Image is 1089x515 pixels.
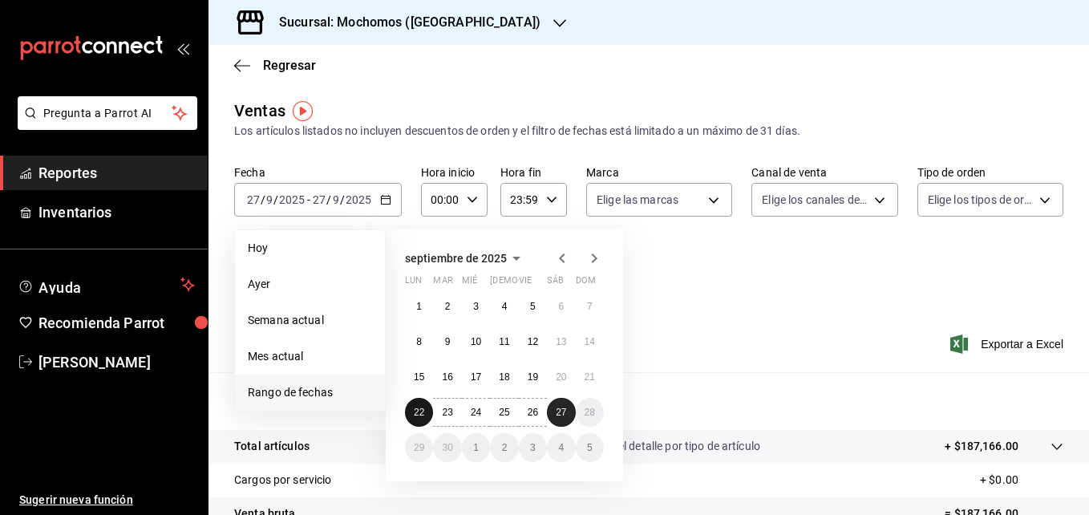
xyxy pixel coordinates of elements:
span: / [273,193,278,206]
abbr: 4 de octubre de 2025 [558,442,564,453]
span: - [307,193,310,206]
span: Recomienda Parrot [38,312,195,334]
button: 19 de septiembre de 2025 [519,363,547,391]
button: Pregunta a Parrot AI [18,96,197,130]
span: Inventarios [38,201,195,223]
span: Ayer [248,276,372,293]
span: Elige los tipos de orden [928,192,1034,208]
abbr: 27 de septiembre de 2025 [556,407,566,418]
button: 27 de septiembre de 2025 [547,398,575,427]
abbr: 2 de octubre de 2025 [502,442,508,453]
button: 4 de octubre de 2025 [547,433,575,462]
abbr: martes [433,275,452,292]
abbr: 12 de septiembre de 2025 [528,336,538,347]
p: Total artículos [234,438,310,455]
abbr: 19 de septiembre de 2025 [528,371,538,383]
button: 22 de septiembre de 2025 [405,398,433,427]
abbr: 25 de septiembre de 2025 [499,407,509,418]
label: Fecha [234,167,402,178]
button: 21 de septiembre de 2025 [576,363,604,391]
img: Tooltip marker [293,101,313,121]
abbr: 14 de septiembre de 2025 [585,336,595,347]
abbr: 1 de octubre de 2025 [473,442,479,453]
span: / [261,193,265,206]
abbr: 16 de septiembre de 2025 [442,371,452,383]
button: 23 de septiembre de 2025 [433,398,461,427]
span: Elige las marcas [597,192,678,208]
label: Hora fin [500,167,567,178]
span: / [340,193,345,206]
abbr: 17 de septiembre de 2025 [471,371,481,383]
span: Semana actual [248,312,372,329]
p: + $0.00 [980,472,1063,489]
label: Tipo de orden [917,167,1063,178]
button: 7 de septiembre de 2025 [576,292,604,321]
abbr: 26 de septiembre de 2025 [528,407,538,418]
input: -- [265,193,273,206]
input: ---- [278,193,306,206]
button: 13 de septiembre de 2025 [547,327,575,356]
span: Sugerir nueva función [19,492,195,509]
input: ---- [345,193,372,206]
button: 15 de septiembre de 2025 [405,363,433,391]
label: Marca [586,167,732,178]
button: 26 de septiembre de 2025 [519,398,547,427]
label: Hora inicio [421,167,488,178]
span: Hoy [248,240,372,257]
button: 17 de septiembre de 2025 [462,363,490,391]
abbr: 5 de septiembre de 2025 [530,301,536,312]
button: 24 de septiembre de 2025 [462,398,490,427]
button: open_drawer_menu [176,42,189,55]
abbr: 8 de septiembre de 2025 [416,336,422,347]
abbr: 5 de octubre de 2025 [587,442,593,453]
abbr: 3 de septiembre de 2025 [473,301,479,312]
abbr: 11 de septiembre de 2025 [499,336,509,347]
abbr: 4 de septiembre de 2025 [502,301,508,312]
button: 20 de septiembre de 2025 [547,363,575,391]
button: 3 de octubre de 2025 [519,433,547,462]
button: 12 de septiembre de 2025 [519,327,547,356]
abbr: 23 de septiembre de 2025 [442,407,452,418]
button: 5 de octubre de 2025 [576,433,604,462]
button: 1 de septiembre de 2025 [405,292,433,321]
button: Exportar a Excel [953,335,1063,354]
button: septiembre de 2025 [405,249,526,268]
span: Regresar [263,58,316,73]
abbr: 30 de septiembre de 2025 [442,442,452,453]
abbr: 18 de septiembre de 2025 [499,371,509,383]
abbr: 20 de septiembre de 2025 [556,371,566,383]
button: 14 de septiembre de 2025 [576,327,604,356]
h3: Sucursal: Mochomos ([GEOGRAPHIC_DATA]) [266,13,540,32]
input: -- [332,193,340,206]
abbr: viernes [519,275,532,292]
button: 16 de septiembre de 2025 [433,363,461,391]
div: Ventas [234,99,285,123]
a: Pregunta a Parrot AI [11,116,197,133]
abbr: 13 de septiembre de 2025 [556,336,566,347]
button: 8 de septiembre de 2025 [405,327,433,356]
button: 2 de septiembre de 2025 [433,292,461,321]
span: Reportes [38,162,195,184]
abbr: 29 de septiembre de 2025 [414,442,424,453]
button: 6 de septiembre de 2025 [547,292,575,321]
button: 2 de octubre de 2025 [490,433,518,462]
abbr: 28 de septiembre de 2025 [585,407,595,418]
abbr: 15 de septiembre de 2025 [414,371,424,383]
abbr: 6 de septiembre de 2025 [558,301,564,312]
span: Elige los canales de venta [762,192,868,208]
button: 1 de octubre de 2025 [462,433,490,462]
label: Canal de venta [751,167,897,178]
abbr: 10 de septiembre de 2025 [471,336,481,347]
input: -- [246,193,261,206]
span: [PERSON_NAME] [38,351,195,373]
abbr: 9 de septiembre de 2025 [445,336,451,347]
button: 11 de septiembre de 2025 [490,327,518,356]
div: Los artículos listados no incluyen descuentos de orden y el filtro de fechas está limitado a un m... [234,123,1063,140]
abbr: 21 de septiembre de 2025 [585,371,595,383]
abbr: 22 de septiembre de 2025 [414,407,424,418]
button: 28 de septiembre de 2025 [576,398,604,427]
button: 25 de septiembre de 2025 [490,398,518,427]
span: Ayuda [38,275,174,294]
